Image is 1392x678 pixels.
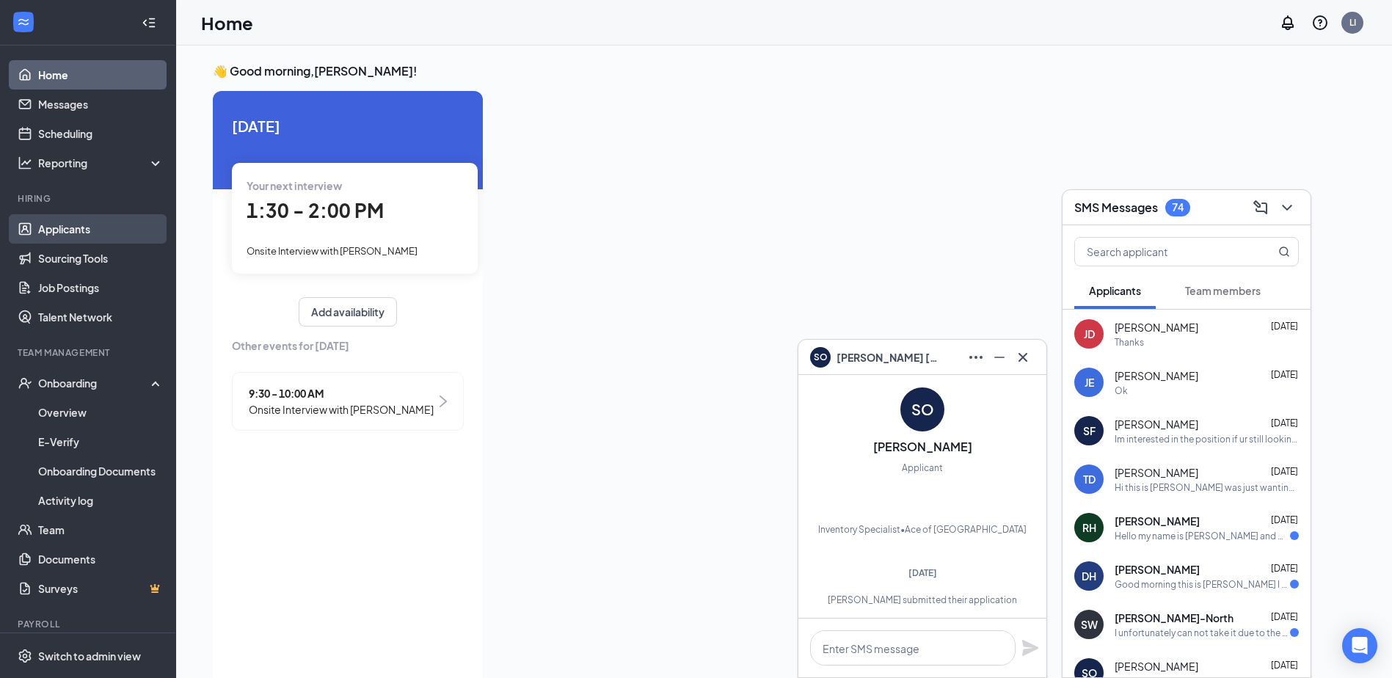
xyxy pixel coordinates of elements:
div: 74 [1172,201,1184,214]
h3: [PERSON_NAME] [873,439,972,455]
div: DH [1082,569,1096,583]
div: JE [1085,375,1094,390]
div: [PERSON_NAME] submitted their application [811,594,1034,606]
div: Im interested in the position if ur still looking to hire [1115,433,1299,445]
a: Scheduling [38,119,164,148]
span: [PERSON_NAME] [1115,514,1200,528]
span: [PERSON_NAME] [PERSON_NAME] [837,349,939,365]
span: [DATE] [232,114,464,137]
div: Reporting [38,156,164,170]
button: Minimize [988,346,1011,369]
div: Ok [1115,384,1128,397]
span: Onsite Interview with [PERSON_NAME] [247,245,418,257]
span: [DATE] [1271,563,1298,574]
a: Activity log [38,486,164,515]
span: Applicants [1089,284,1141,297]
button: Cross [1011,346,1035,369]
div: RH [1082,520,1096,535]
span: 1:30 - 2:00 PM [247,198,384,222]
button: ComposeMessage [1249,196,1272,219]
div: Hi this is [PERSON_NAME] was just wanting to check on my application [1115,481,1299,494]
span: [DATE] [908,567,937,578]
span: [DATE] [1271,369,1298,380]
span: [PERSON_NAME] [1115,417,1198,431]
a: Sourcing Tools [38,244,164,273]
span: Team members [1185,284,1261,297]
div: Good morning this is [PERSON_NAME] I submitted two applications for your company and was wanting ... [1115,578,1290,591]
h3: SMS Messages [1074,200,1158,216]
span: Onsite Interview with [PERSON_NAME] [249,401,434,418]
svg: QuestionInfo [1311,14,1329,32]
svg: Cross [1014,349,1032,366]
h1: Home [201,10,253,35]
div: SO [911,399,934,420]
div: Open Intercom Messenger [1342,628,1377,663]
a: E-Verify [38,427,164,456]
svg: Settings [18,649,32,663]
a: Onboarding Documents [38,456,164,486]
a: Messages [38,90,164,119]
div: Switch to admin view [38,649,141,663]
a: SurveysCrown [38,574,164,603]
div: Applicant [902,461,943,475]
a: Home [38,60,164,90]
svg: UserCheck [18,376,32,390]
div: Hiring [18,192,161,205]
span: Your next interview [247,179,342,192]
a: Applicants [38,214,164,244]
a: Talent Network [38,302,164,332]
svg: ComposeMessage [1252,199,1269,216]
svg: Plane [1021,639,1039,657]
svg: MagnifyingGlass [1278,246,1290,258]
svg: Analysis [18,156,32,170]
div: SW [1081,617,1098,632]
svg: Ellipses [967,349,985,366]
svg: ChevronDown [1278,199,1296,216]
span: [DATE] [1271,514,1298,525]
svg: Collapse [142,15,156,30]
span: [DATE] [1271,466,1298,477]
a: Documents [38,544,164,574]
span: [PERSON_NAME] [1115,465,1198,480]
input: Search applicant [1075,238,1249,266]
div: LI [1349,16,1356,29]
span: [DATE] [1271,660,1298,671]
div: Payroll [18,618,161,630]
span: [PERSON_NAME] [1115,368,1198,383]
button: ChevronDown [1275,196,1299,219]
svg: Notifications [1279,14,1297,32]
span: [DATE] [1271,321,1298,332]
svg: Minimize [991,349,1008,366]
button: Add availability [299,297,397,327]
a: Overview [38,398,164,427]
div: Inventory Specialist • Ace of [GEOGRAPHIC_DATA] [818,522,1027,537]
span: [DATE] [1271,611,1298,622]
div: Team Management [18,346,161,359]
span: Other events for [DATE] [232,338,464,354]
div: Thanks [1115,336,1144,349]
div: Onboarding [38,376,151,390]
button: Ellipses [964,346,988,369]
div: TD [1083,472,1096,486]
h3: 👋 Good morning, [PERSON_NAME] ! [213,63,1316,79]
div: JD [1084,327,1095,341]
span: [PERSON_NAME] [1115,320,1198,335]
span: [PERSON_NAME]-North [1115,610,1234,625]
a: Team [38,515,164,544]
svg: WorkstreamLogo [16,15,31,29]
span: [PERSON_NAME] [1115,562,1200,577]
div: SF [1083,423,1096,438]
span: 9:30 - 10:00 AM [249,385,434,401]
div: Hello my name is [PERSON_NAME] and was checking on the application I completed? [1115,530,1290,542]
div: I unfortunately can not take it due to the hourly pay [1115,627,1290,639]
span: [PERSON_NAME] [1115,659,1198,674]
a: Job Postings [38,273,164,302]
span: [DATE] [1271,418,1298,429]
